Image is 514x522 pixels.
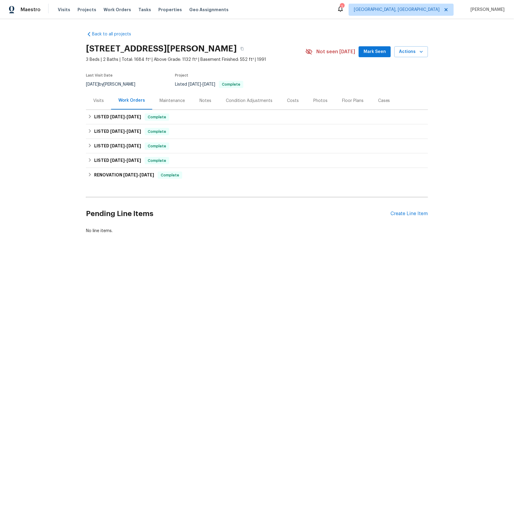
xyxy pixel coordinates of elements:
h2: [STREET_ADDRESS][PERSON_NAME] [86,46,237,52]
span: [DATE] [127,129,141,133]
div: Notes [199,98,211,104]
span: Complete [219,83,243,86]
span: Complete [145,129,169,135]
div: Visits [93,98,104,104]
div: Floor Plans [342,98,364,104]
div: Costs [287,98,299,104]
div: Cases [378,98,390,104]
div: Photos [313,98,328,104]
h6: LISTED [94,128,141,135]
div: Work Orders [118,97,145,103]
span: Last Visit Date [86,74,113,77]
span: [DATE] [86,82,99,87]
span: [DATE] [110,129,125,133]
button: Copy Address [237,43,248,54]
span: [DATE] [110,115,125,119]
span: [DATE] [110,144,125,148]
h6: LISTED [94,143,141,150]
span: Projects [77,7,96,13]
span: [DATE] [123,173,138,177]
span: Mark Seen [364,48,386,56]
a: Back to all projects [86,31,144,37]
h6: RENOVATION [94,172,154,179]
span: Listed [175,82,243,87]
button: Actions [394,46,428,57]
h6: LISTED [94,157,141,164]
span: - [188,82,215,87]
span: [GEOGRAPHIC_DATA], [GEOGRAPHIC_DATA] [354,7,440,13]
span: [DATE] [127,158,141,163]
h2: Pending Line Items [86,200,391,228]
div: 1 [340,4,344,10]
div: Maintenance [160,98,185,104]
span: Properties [158,7,182,13]
div: Create Line Item [391,211,428,217]
span: Actions [399,48,423,56]
span: Work Orders [104,7,131,13]
span: [DATE] [127,115,141,119]
span: Complete [145,158,169,164]
span: [DATE] [110,158,125,163]
span: Project [175,74,188,77]
span: - [110,129,141,133]
span: Complete [145,114,169,120]
span: - [123,173,154,177]
span: [DATE] [188,82,201,87]
div: LISTED [DATE]-[DATE]Complete [86,153,428,168]
div: LISTED [DATE]-[DATE]Complete [86,139,428,153]
span: - [110,158,141,163]
div: RENOVATION [DATE]-[DATE]Complete [86,168,428,182]
span: Visits [58,7,70,13]
span: [DATE] [127,144,141,148]
span: Complete [158,172,182,178]
span: Not seen [DATE] [316,49,355,55]
div: Condition Adjustments [226,98,272,104]
span: - [110,144,141,148]
span: 3 Beds | 2 Baths | Total: 1684 ft² | Above Grade: 1132 ft² | Basement Finished: 552 ft² | 1991 [86,57,305,63]
div: LISTED [DATE]-[DATE]Complete [86,124,428,139]
span: - [110,115,141,119]
span: Complete [145,143,169,149]
div: by [PERSON_NAME] [86,81,143,88]
span: [DATE] [140,173,154,177]
div: LISTED [DATE]-[DATE]Complete [86,110,428,124]
span: [DATE] [203,82,215,87]
span: Maestro [21,7,41,13]
span: Tasks [138,8,151,12]
span: Geo Assignments [189,7,229,13]
span: [PERSON_NAME] [468,7,505,13]
button: Mark Seen [359,46,391,57]
div: No line items. [86,228,428,234]
h6: LISTED [94,113,141,121]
